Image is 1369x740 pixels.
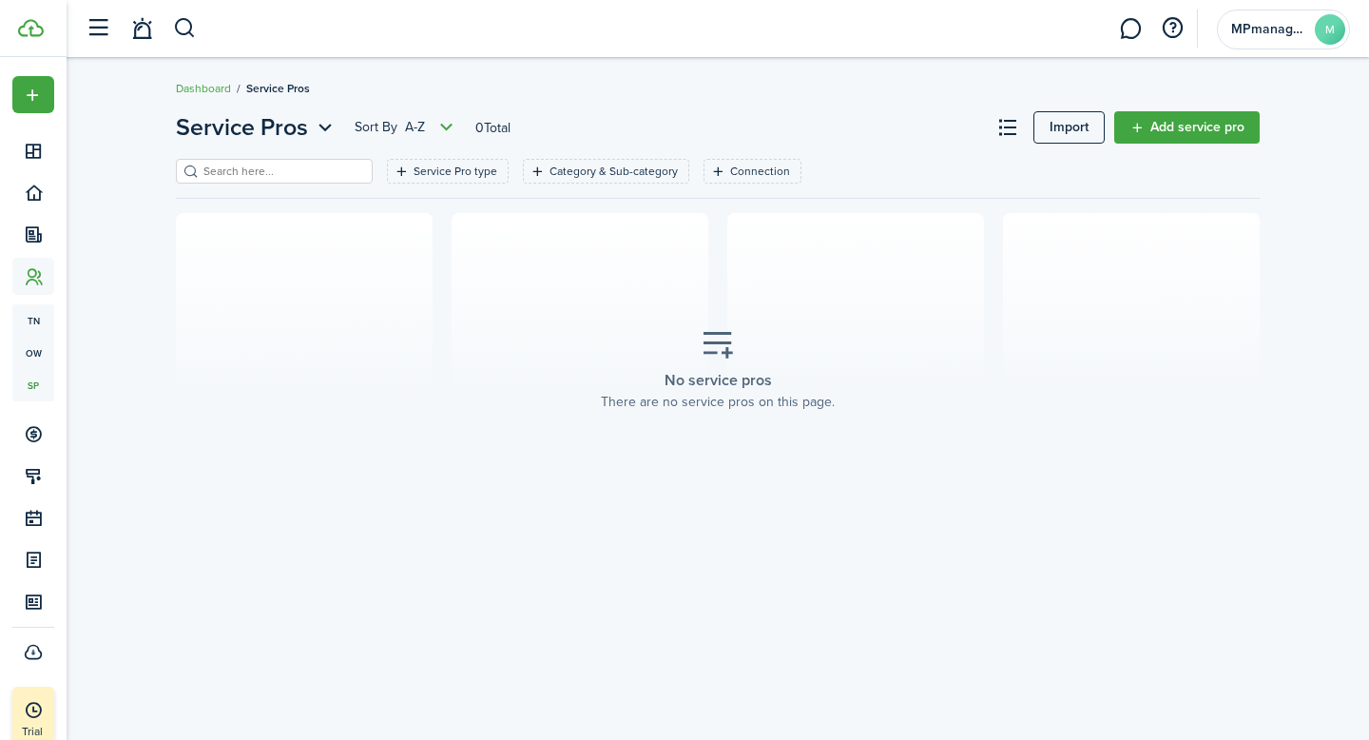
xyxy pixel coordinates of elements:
button: Open sidebar [80,10,116,47]
img: TenantCloud [18,19,44,37]
filter-tag: Open filter [387,159,509,184]
a: Dashboard [176,80,231,97]
span: Sort by [355,118,405,137]
input: Search here... [199,163,366,181]
a: Notifications [124,5,160,53]
filter-tag-label: Category & Sub-category [550,163,678,180]
button: Open menu [355,116,458,139]
a: sp [12,369,54,401]
filter-tag: Open filter [704,159,801,184]
button: Service Pros [176,110,337,145]
filter-tag-label: Service Pro type [414,163,497,180]
span: MPmanagementpartners [1231,23,1307,36]
span: Service Pros [176,110,308,145]
filter-tag-label: Connection [730,163,790,180]
span: A-Z [405,118,425,137]
span: Service Pros [246,80,310,97]
avatar-text: M [1315,14,1345,45]
button: Open resource center [1156,12,1188,45]
button: Search [173,12,197,45]
placeholder-description: There are no service pros on this page. [601,392,835,412]
placeholder-title: No service pros [665,369,772,392]
button: Sort byA-Z [355,116,458,139]
header-page-total: 0 Total [475,118,511,138]
a: ow [12,337,54,369]
button: Open menu [176,110,337,145]
a: Messaging [1112,5,1148,53]
a: Add service pro [1114,111,1260,144]
filter-tag: Open filter [523,159,689,184]
p: Trial [22,723,98,740]
button: Open menu [12,76,54,113]
a: Import [1033,111,1105,144]
a: tn [12,304,54,337]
